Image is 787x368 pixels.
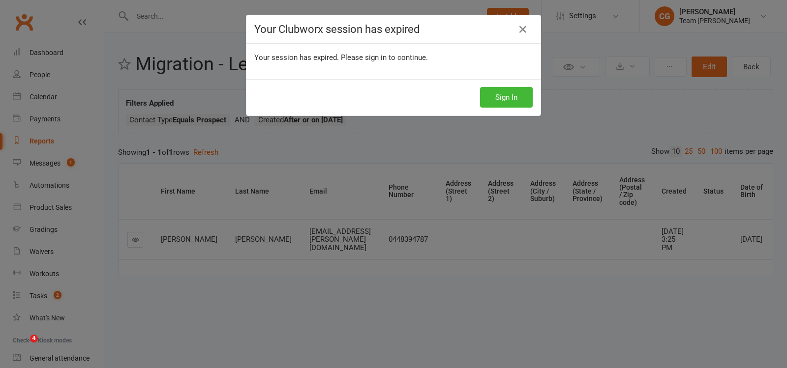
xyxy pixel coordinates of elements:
a: Close [515,22,531,37]
iframe: Intercom live chat [10,335,33,358]
span: Your session has expired. Please sign in to continue. [254,53,428,62]
h4: Your Clubworx session has expired [254,23,533,35]
button: Sign In [480,87,533,108]
span: 4 [30,335,38,342]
